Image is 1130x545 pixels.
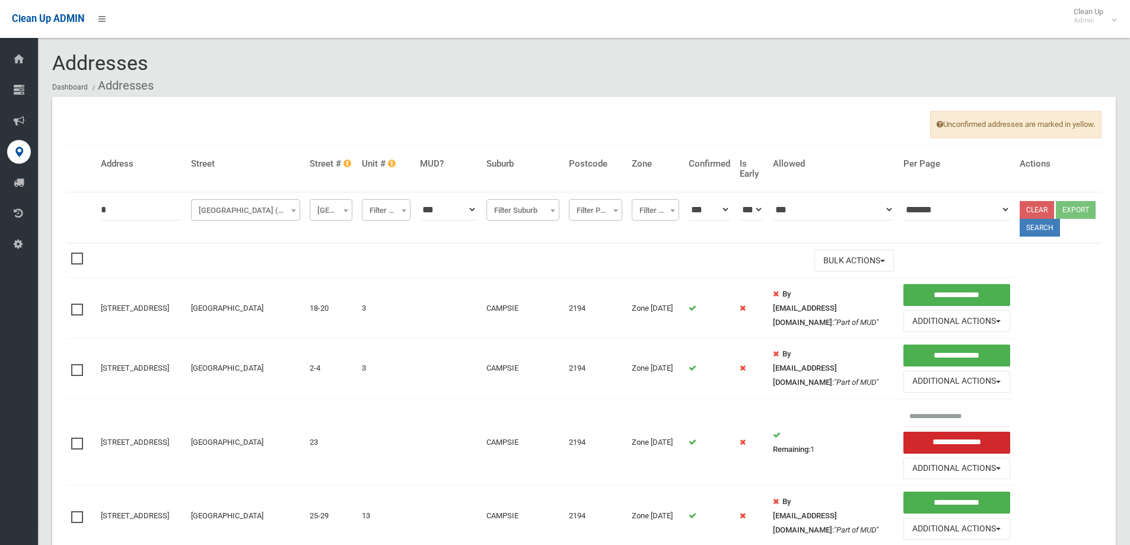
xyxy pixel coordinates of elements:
span: Filter Street # [313,202,350,219]
h4: MUD? [420,159,476,169]
a: Clear [1020,201,1054,219]
a: [STREET_ADDRESS] [101,304,169,313]
h4: Address [101,159,182,169]
button: Additional Actions [903,310,1010,332]
button: Export [1056,201,1096,219]
h4: Street [191,159,300,169]
h4: Confirmed [689,159,730,169]
h4: Zone [632,159,679,169]
span: Filter Zone [632,199,679,221]
td: [GEOGRAPHIC_DATA] [186,339,304,399]
h4: Allowed [773,159,894,169]
h4: Postcode [569,159,623,169]
td: CAMPSIE [482,399,564,486]
td: [GEOGRAPHIC_DATA] [186,278,304,339]
td: 2194 [564,399,628,486]
td: Zone [DATE] [627,339,684,399]
td: 1 [768,399,899,486]
span: Addresses [52,51,148,75]
button: Additional Actions [903,458,1010,480]
strong: By [EMAIL_ADDRESS][DOMAIN_NAME] [773,349,837,387]
span: Seventh Avenue (CAMPSIE) [191,199,300,221]
strong: By [EMAIL_ADDRESS][DOMAIN_NAME] [773,497,837,534]
h4: Actions [1020,159,1097,169]
span: Filter Zone [635,202,676,219]
a: Dashboard [52,83,88,91]
span: Seventh Avenue (CAMPSIE) [194,202,297,219]
em: "Part of MUD" [834,525,878,534]
td: 2194 [564,339,628,399]
td: Zone [DATE] [627,399,684,486]
span: Filter Postcode [572,202,620,219]
td: : [768,339,899,399]
button: Additional Actions [903,518,1010,540]
span: Clean Up [1068,7,1115,25]
em: "Part of MUD" [834,318,878,327]
a: [STREET_ADDRESS] [101,438,169,447]
td: : [768,278,899,339]
span: Filter Unit # [365,202,408,219]
strong: By [EMAIL_ADDRESS][DOMAIN_NAME] [773,289,837,327]
td: [GEOGRAPHIC_DATA] [186,399,304,486]
td: 3 [357,278,415,339]
span: Filter Suburb [489,202,556,219]
td: 3 [357,339,415,399]
td: 18-20 [305,278,358,339]
span: Filter Suburb [486,199,559,221]
strong: Remaining: [773,445,810,454]
h4: Suburb [486,159,559,169]
td: 23 [305,399,358,486]
span: Clean Up ADMIN [12,13,84,24]
td: CAMPSIE [482,278,564,339]
td: 2-4 [305,339,358,399]
span: Filter Unit # [362,199,410,221]
td: Zone [DATE] [627,278,684,339]
a: [STREET_ADDRESS] [101,511,169,520]
button: Search [1020,219,1060,237]
button: Additional Actions [903,371,1010,393]
td: CAMPSIE [482,339,564,399]
h4: Per Page [903,159,1010,169]
td: 2194 [564,278,628,339]
h4: Unit # [362,159,410,169]
li: Addresses [90,75,154,97]
a: [STREET_ADDRESS] [101,364,169,372]
button: Bulk Actions [814,250,894,272]
span: Filter Postcode [569,199,623,221]
span: Filter Street # [310,199,353,221]
h4: Street # [310,159,353,169]
em: "Part of MUD" [834,378,878,387]
small: Admin [1074,16,1103,25]
span: Unconfirmed addresses are marked in yellow. [930,111,1102,138]
h4: Is Early [740,159,763,179]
